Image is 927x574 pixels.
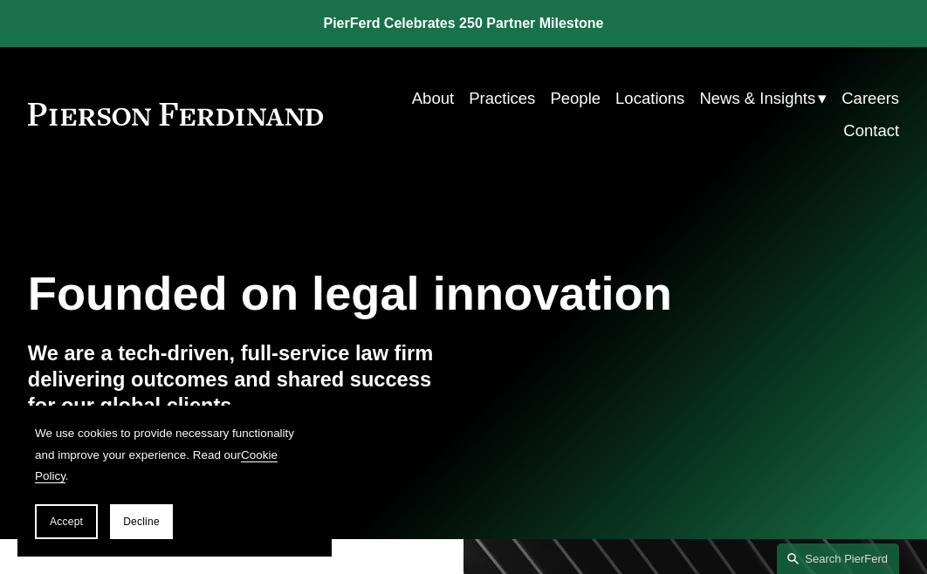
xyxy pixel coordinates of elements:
a: Cookie Policy [35,448,278,482]
p: We use cookies to provide necessary functionality and improve your experience. Read our . [35,423,314,487]
a: Locations [615,82,684,114]
span: Accept [50,516,83,528]
span: Decline [123,516,160,528]
a: Practices [469,82,535,114]
span: News & Insights [699,84,815,113]
a: People [550,82,601,114]
a: Contact [843,114,899,147]
a: About [412,82,454,114]
a: Search this site [777,543,899,574]
section: Cookie banner [17,406,332,557]
a: Careers [841,82,899,114]
button: Decline [110,504,173,539]
h4: We are a tech-driven, full-service law firm delivering outcomes and shared success for our global... [28,340,463,419]
h1: Founded on legal innovation [28,266,754,320]
button: Accept [35,504,98,539]
a: folder dropdown [699,82,827,114]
